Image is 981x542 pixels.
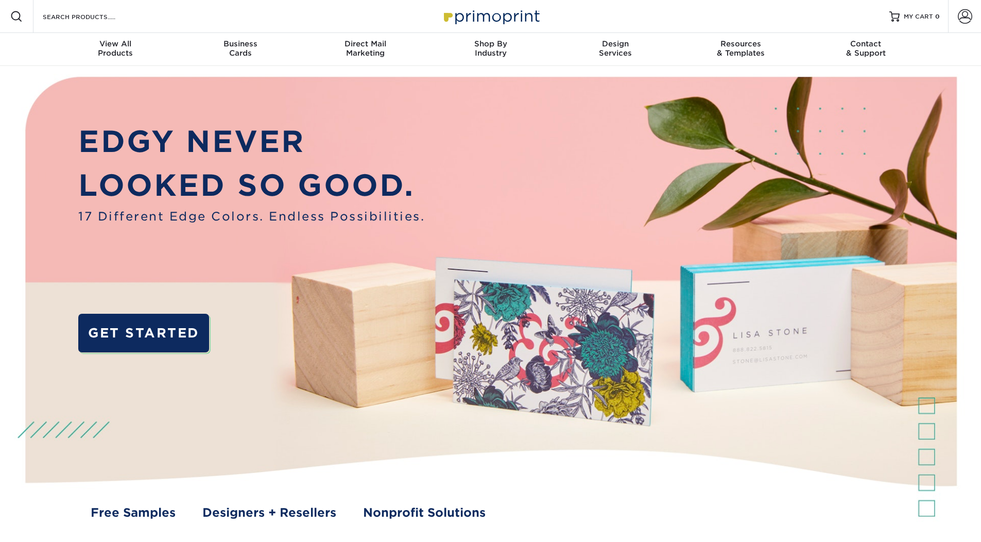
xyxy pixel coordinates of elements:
[678,33,803,66] a: Resources& Templates
[78,163,425,208] p: LOOKED SO GOOD.
[53,33,178,66] a: View AllProducts
[78,314,209,352] a: GET STARTED
[202,504,336,521] a: Designers + Resellers
[303,33,428,66] a: Direct MailMarketing
[78,208,425,225] span: 17 Different Edge Colors. Endless Possibilities.
[935,13,940,20] span: 0
[803,39,928,58] div: & Support
[803,33,928,66] a: Contact& Support
[53,39,178,48] span: View All
[678,39,803,48] span: Resources
[91,504,176,521] a: Free Samples
[678,39,803,58] div: & Templates
[363,504,486,521] a: Nonprofit Solutions
[303,39,428,58] div: Marketing
[178,39,303,58] div: Cards
[439,5,542,27] img: Primoprint
[178,39,303,48] span: Business
[78,120,425,164] p: EDGY NEVER
[428,33,553,66] a: Shop ByIndustry
[553,39,678,58] div: Services
[178,33,303,66] a: BusinessCards
[803,39,928,48] span: Contact
[42,10,142,23] input: SEARCH PRODUCTS.....
[904,12,933,21] span: MY CART
[428,39,553,48] span: Shop By
[428,39,553,58] div: Industry
[553,39,678,48] span: Design
[303,39,428,48] span: Direct Mail
[553,33,678,66] a: DesignServices
[53,39,178,58] div: Products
